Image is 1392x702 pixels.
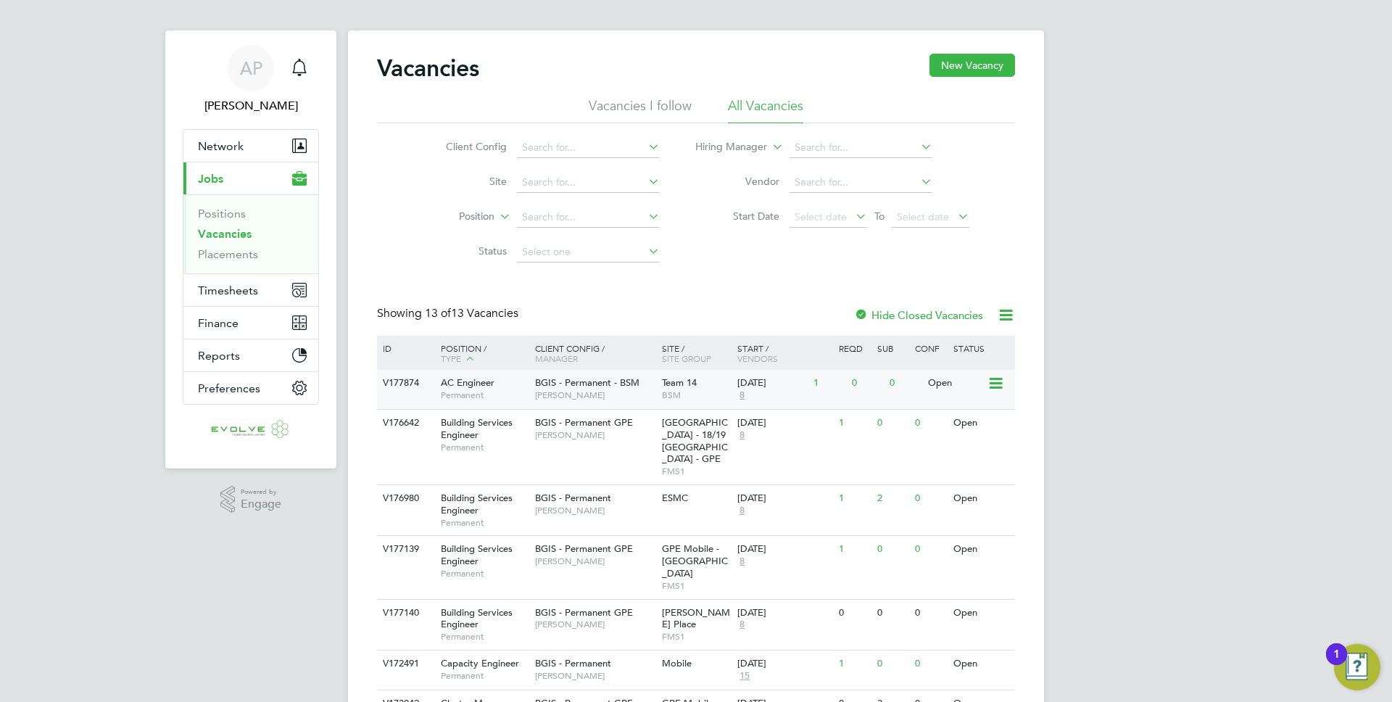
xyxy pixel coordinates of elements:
div: ID [379,336,430,360]
div: 1 [835,410,873,437]
div: 0 [911,485,949,512]
button: Preferences [183,372,318,404]
span: Select date [897,210,949,223]
div: Start / [734,336,835,371]
div: Position / [430,336,531,372]
div: 1 [835,536,873,563]
span: [PERSON_NAME] [535,429,655,441]
span: BGIS - Permanent GPE [535,416,633,429]
div: [DATE] [737,417,832,429]
span: [GEOGRAPHIC_DATA] - 18/19 [GEOGRAPHIC_DATA] - GPE [662,416,728,466]
a: Placements [198,247,258,261]
input: Search for... [517,207,660,228]
span: [PERSON_NAME] [535,619,655,630]
div: Reqd [835,336,873,360]
span: FMS1 [662,466,731,477]
span: [PERSON_NAME] [535,556,655,567]
a: Positions [198,207,246,220]
span: Engage [241,498,281,511]
li: All Vacancies [728,97,803,123]
span: Capacity Engineer [441,657,519,669]
div: 0 [911,651,949,677]
div: 0 [911,536,949,563]
span: BGIS - Permanent - BSM [535,376,639,389]
span: Vendors [737,352,778,364]
span: Finance [198,316,239,330]
div: V177139 [379,536,430,563]
div: Status [950,336,1013,360]
input: Select one [517,242,660,263]
div: 0 [874,410,911,437]
label: Hiring Manager [684,140,767,154]
span: [PERSON_NAME] [535,505,655,516]
input: Search for... [517,173,660,193]
div: Open [950,651,1013,677]
div: Open [950,600,1013,627]
span: Mobile [662,657,692,669]
span: Permanent [441,670,528,682]
span: Building Services Engineer [441,492,513,516]
label: Vendor [696,175,779,188]
div: 0 [886,370,924,397]
div: [DATE] [737,607,832,619]
span: FMS1 [662,631,731,643]
span: Building Services Engineer [441,542,513,567]
a: Go to home page [183,419,319,442]
span: AP [240,59,262,78]
div: V177874 [379,370,430,397]
div: Open [950,485,1013,512]
div: 0 [835,600,873,627]
div: Open [924,370,987,397]
span: 8 [737,556,747,568]
span: Permanent [441,517,528,529]
div: 0 [874,600,911,627]
span: Permanent [441,389,528,401]
div: 1 [1333,654,1340,673]
div: 2 [874,485,911,512]
div: [DATE] [737,377,806,389]
div: V177140 [379,600,430,627]
span: Network [198,139,244,153]
div: 0 [848,370,886,397]
span: To [870,207,889,226]
span: Anthony Perrin [183,97,319,115]
div: 0 [874,536,911,563]
div: 1 [835,485,873,512]
button: New Vacancy [929,54,1015,77]
input: Search for... [790,173,932,193]
div: 0 [911,600,949,627]
div: V176642 [379,410,430,437]
button: Finance [183,307,318,339]
span: BGIS - Permanent [535,492,611,504]
button: Timesheets [183,274,318,306]
label: Client Config [423,140,507,153]
span: [PERSON_NAME] Place [662,606,730,631]
span: Preferences [198,381,260,395]
span: Permanent [441,631,528,643]
span: Powered by [241,486,281,498]
span: Building Services Engineer [441,606,513,631]
img: evolve-talent-logo-retina.png [211,419,291,442]
span: 13 of [425,306,451,321]
span: 15 [737,670,752,682]
span: 13 Vacancies [425,306,518,321]
div: Conf [911,336,949,360]
a: AP[PERSON_NAME] [183,45,319,115]
div: 0 [874,651,911,677]
label: Site [423,175,507,188]
h2: Vacancies [377,54,479,83]
label: Position [411,210,494,224]
a: Powered byEngage [220,486,282,513]
div: Client Config / [531,336,658,371]
span: Team 14 [662,376,697,389]
span: Timesheets [198,284,258,297]
div: V172491 [379,651,430,677]
span: ESMC [662,492,688,504]
span: Permanent [441,568,528,579]
label: Status [423,244,507,257]
input: Search for... [790,138,932,158]
div: [DATE] [737,543,832,556]
span: Site Group [662,352,711,364]
span: Type [441,352,461,364]
span: BGIS - Permanent GPE [535,606,633,619]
